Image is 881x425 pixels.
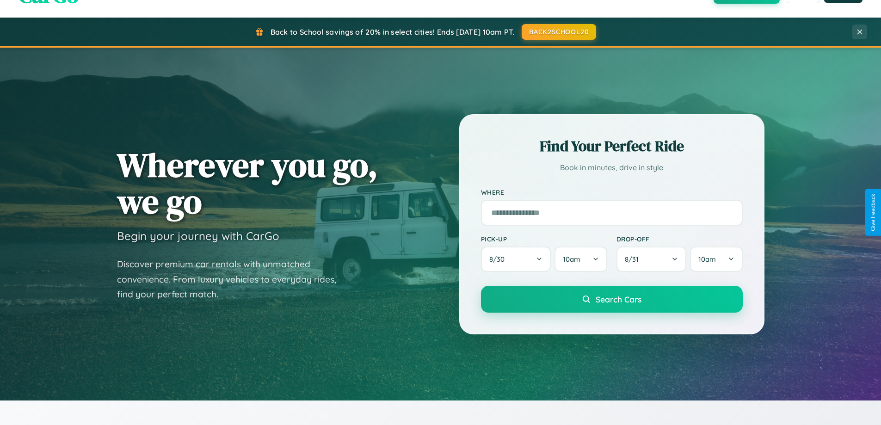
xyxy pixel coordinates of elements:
p: Book in minutes, drive in style [481,161,743,174]
label: Where [481,188,743,196]
label: Drop-off [616,235,743,243]
div: Give Feedback [870,194,876,231]
span: Search Cars [596,294,641,304]
button: 8/30 [481,246,551,272]
h1: Wherever you go, we go [117,147,378,220]
button: BACK2SCHOOL20 [522,24,596,40]
button: Search Cars [481,286,743,313]
span: 8 / 30 [489,255,509,264]
label: Pick-up [481,235,607,243]
button: 10am [690,246,742,272]
button: 8/31 [616,246,687,272]
p: Discover premium car rentals with unmatched convenience. From luxury vehicles to everyday rides, ... [117,257,348,302]
span: 10am [698,255,716,264]
h3: Begin your journey with CarGo [117,229,279,243]
span: 8 / 31 [625,255,643,264]
span: Back to School savings of 20% in select cities! Ends [DATE] 10am PT. [271,27,515,37]
span: 10am [563,255,580,264]
button: 10am [554,246,607,272]
h2: Find Your Perfect Ride [481,136,743,156]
